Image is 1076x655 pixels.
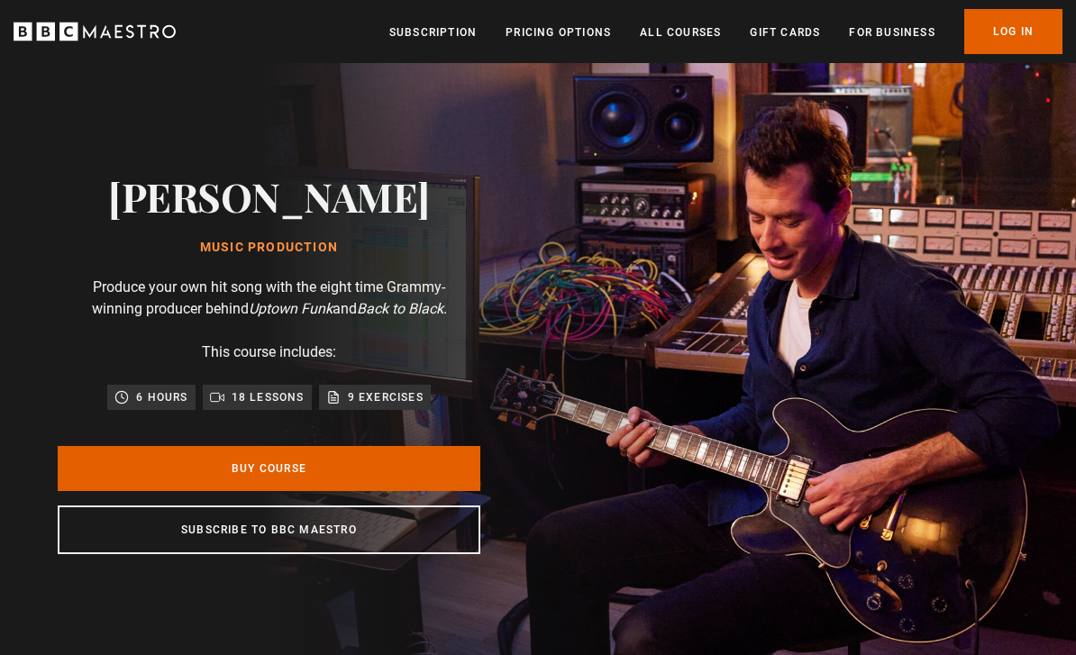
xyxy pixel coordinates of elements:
a: Buy Course [58,446,480,491]
a: For business [849,23,935,41]
p: 9 exercises [348,388,424,406]
p: This course includes: [202,341,336,363]
a: Gift Cards [750,23,820,41]
svg: BBC Maestro [14,18,176,45]
a: Subscription [389,23,477,41]
nav: Primary [389,9,1062,54]
p: 18 lessons [232,388,305,406]
p: Produce your own hit song with the eight time Grammy-winning producer behind and . [89,277,450,320]
a: All Courses [640,23,721,41]
p: 6 hours [136,388,187,406]
i: Back to Black [357,300,443,317]
a: Pricing Options [506,23,611,41]
i: Uptown Funk [249,300,333,317]
a: Log In [964,9,1062,54]
a: Subscribe to BBC Maestro [58,505,480,554]
h1: Music Production [108,241,430,255]
h2: [PERSON_NAME] [108,173,430,219]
